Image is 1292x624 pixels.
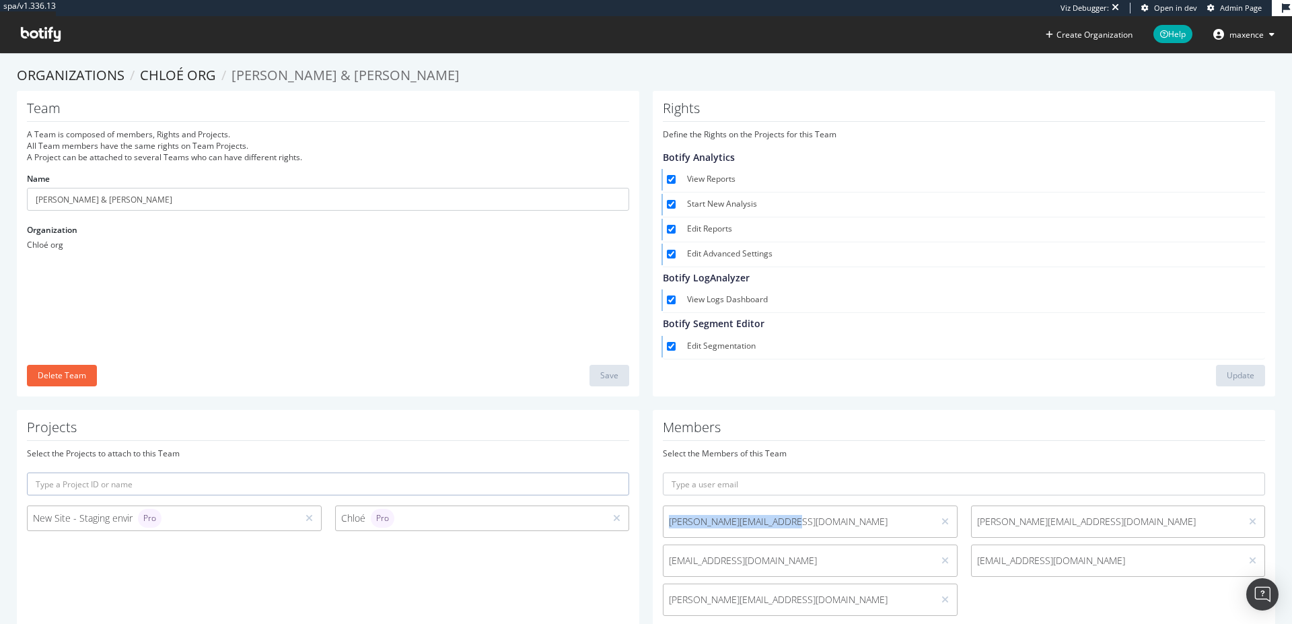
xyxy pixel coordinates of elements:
[663,473,1265,495] input: Type a user email
[1045,28,1133,41] button: Create Organization
[663,273,1260,283] h4: Botify LogAnalyzer
[589,365,629,386] button: Save
[667,200,676,209] input: Start New Analysis
[663,318,1260,328] h4: Botify Segment Editor
[17,66,124,84] a: Organizations
[669,593,928,606] span: [PERSON_NAME][EMAIL_ADDRESS][DOMAIN_NAME]
[27,420,629,441] h1: Projects
[138,509,161,528] div: brand label
[1154,3,1197,13] span: Open in dev
[27,473,629,495] input: Type a Project ID or name
[27,224,77,236] label: Organization
[1229,29,1264,40] span: maxence
[1203,24,1285,45] button: maxence
[663,420,1265,441] h1: Members
[667,296,676,304] input: View Logs Dashboard
[376,514,389,522] span: Pro
[687,248,1260,261] label: Edit Advanced Settings
[17,66,1275,85] ol: breadcrumbs
[1141,3,1197,13] a: Open in dev
[27,448,629,459] div: Select the Projects to attach to this Team
[687,173,1260,186] label: View Reports
[663,129,1265,140] p: Define the Rights on the Projects for this Team
[977,554,1236,567] span: [EMAIL_ADDRESS][DOMAIN_NAME]
[663,101,1265,122] h1: Rights
[143,514,156,522] span: Pro
[667,342,676,351] input: Edit Segmentation
[977,515,1236,528] span: [PERSON_NAME][EMAIL_ADDRESS][DOMAIN_NAME]
[1207,3,1262,13] a: Admin Page
[27,188,629,211] input: Name
[231,66,460,84] span: [PERSON_NAME] & [PERSON_NAME]
[667,250,676,258] input: Edit Advanced Settings
[27,239,629,250] div: Chloé org
[687,198,1260,211] label: Start New Analysis
[27,101,629,122] h1: Team
[140,66,216,84] a: Chloé org
[687,340,1260,353] label: Edit Segmentation
[663,152,1260,162] h4: Botify Analytics
[341,509,600,528] div: Chloé
[1227,370,1254,381] div: Update
[687,223,1260,236] label: Edit Reports
[27,129,629,163] div: A Team is composed of members, Rights and Projects. All Team members have the same rights on Team...
[600,370,618,381] div: Save
[663,448,1265,459] div: Select the Members of this Team
[687,293,1260,307] label: View Logs Dashboard
[1061,3,1109,13] div: Viz Debugger:
[1216,365,1265,386] button: Update
[27,173,50,184] label: Name
[669,515,928,528] span: [PERSON_NAME][EMAIL_ADDRESS][DOMAIN_NAME]
[38,370,86,381] div: Delete Team
[667,175,676,184] input: View Reports
[1220,3,1262,13] span: Admin Page
[667,225,676,234] input: Edit Reports
[371,509,394,528] div: brand label
[27,365,97,386] button: Delete Team
[669,554,928,567] span: [EMAIL_ADDRESS][DOMAIN_NAME]
[1153,25,1192,43] span: Help
[33,509,292,528] div: New Site - Staging envir
[1246,578,1279,611] div: Open Intercom Messenger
